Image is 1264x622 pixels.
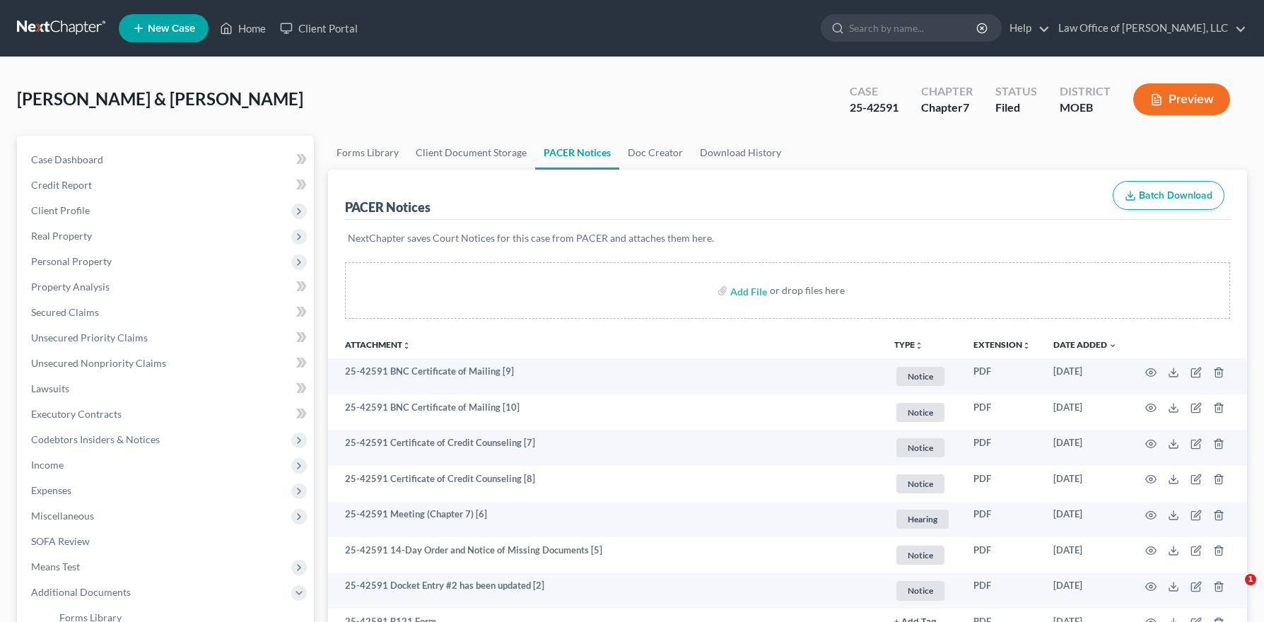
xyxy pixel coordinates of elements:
div: or drop files here [770,283,845,298]
button: TYPEunfold_more [894,341,923,350]
a: Lawsuits [20,376,314,401]
a: Home [213,16,273,41]
span: [PERSON_NAME] & [PERSON_NAME] [17,88,303,109]
a: Doc Creator [619,136,691,170]
td: PDF [962,394,1042,430]
td: 25-42591 Meeting (Chapter 7) [6] [328,502,883,538]
span: Unsecured Nonpriority Claims [31,357,166,369]
span: Lawsuits [31,382,69,394]
td: [DATE] [1042,358,1128,394]
button: Preview [1133,83,1230,115]
a: PACER Notices [535,136,619,170]
i: unfold_more [402,341,411,350]
p: NextChapter saves Court Notices for this case from PACER and attaches them here. [348,231,1227,245]
a: SOFA Review [20,529,314,554]
span: New Case [148,23,195,34]
button: Batch Download [1113,181,1224,211]
td: PDF [962,502,1042,538]
td: [DATE] [1042,537,1128,573]
a: Extensionunfold_more [973,339,1031,350]
a: Notice [894,436,951,459]
div: PACER Notices [345,199,431,216]
div: Chapter [921,83,973,100]
a: Client Portal [273,16,365,41]
a: Notice [894,544,951,567]
span: Notice [896,581,944,600]
a: Unsecured Priority Claims [20,325,314,351]
a: Notice [894,579,951,602]
input: Search by name... [849,15,978,41]
span: Batch Download [1139,189,1212,201]
i: unfold_more [1022,341,1031,350]
a: Executory Contracts [20,401,314,427]
a: Attachmentunfold_more [345,339,411,350]
span: Client Profile [31,204,90,216]
td: 25-42591 BNC Certificate of Mailing [10] [328,394,883,430]
a: Notice [894,401,951,424]
td: [DATE] [1042,394,1128,430]
td: [DATE] [1042,573,1128,609]
span: Notice [896,546,944,565]
a: Notice [894,472,951,495]
div: District [1060,83,1111,100]
span: Unsecured Priority Claims [31,331,148,344]
span: Hearing [896,510,949,529]
a: Secured Claims [20,300,314,325]
span: Secured Claims [31,306,99,318]
span: 1 [1245,574,1256,585]
span: 7 [963,100,969,114]
a: Download History [691,136,790,170]
span: SOFA Review [31,535,90,547]
span: Notice [896,438,944,457]
td: 25-42591 Docket Entry #2 has been updated [2] [328,573,883,609]
span: Miscellaneous [31,510,94,522]
span: Property Analysis [31,281,110,293]
div: Status [995,83,1037,100]
div: Chapter [921,100,973,116]
iframe: Intercom live chat [1216,574,1250,608]
td: PDF [962,537,1042,573]
td: PDF [962,430,1042,466]
span: Real Property [31,230,92,242]
i: expand_more [1108,341,1117,350]
td: PDF [962,358,1042,394]
span: Expenses [31,484,71,496]
div: Filed [995,100,1037,116]
td: 25-42591 Certificate of Credit Counseling [8] [328,466,883,502]
td: 25-42591 Certificate of Credit Counseling [7] [328,430,883,466]
span: Income [31,459,64,471]
a: Notice [894,365,951,388]
td: PDF [962,466,1042,502]
a: Law Office of [PERSON_NAME], LLC [1051,16,1246,41]
a: Hearing [894,507,951,531]
a: Client Document Storage [407,136,535,170]
td: 25-42591 14-Day Order and Notice of Missing Documents [5] [328,537,883,573]
a: Case Dashboard [20,147,314,172]
a: Date Added expand_more [1053,339,1117,350]
a: Property Analysis [20,274,314,300]
a: Forms Library [328,136,407,170]
span: Means Test [31,561,80,573]
span: Personal Property [31,255,112,267]
td: [DATE] [1042,430,1128,466]
div: Case [850,83,899,100]
a: Unsecured Nonpriority Claims [20,351,314,376]
i: unfold_more [915,341,923,350]
span: Credit Report [31,179,92,191]
span: Notice [896,403,944,422]
span: Notice [896,367,944,386]
div: MOEB [1060,100,1111,116]
td: [DATE] [1042,466,1128,502]
span: Additional Documents [31,586,131,598]
a: Help [1002,16,1050,41]
span: Executory Contracts [31,408,122,420]
div: 25-42591 [850,100,899,116]
td: PDF [962,573,1042,609]
a: Credit Report [20,172,314,198]
span: Notice [896,474,944,493]
span: Codebtors Insiders & Notices [31,433,160,445]
td: 25-42591 BNC Certificate of Mailing [9] [328,358,883,394]
span: Case Dashboard [31,153,103,165]
td: [DATE] [1042,502,1128,538]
